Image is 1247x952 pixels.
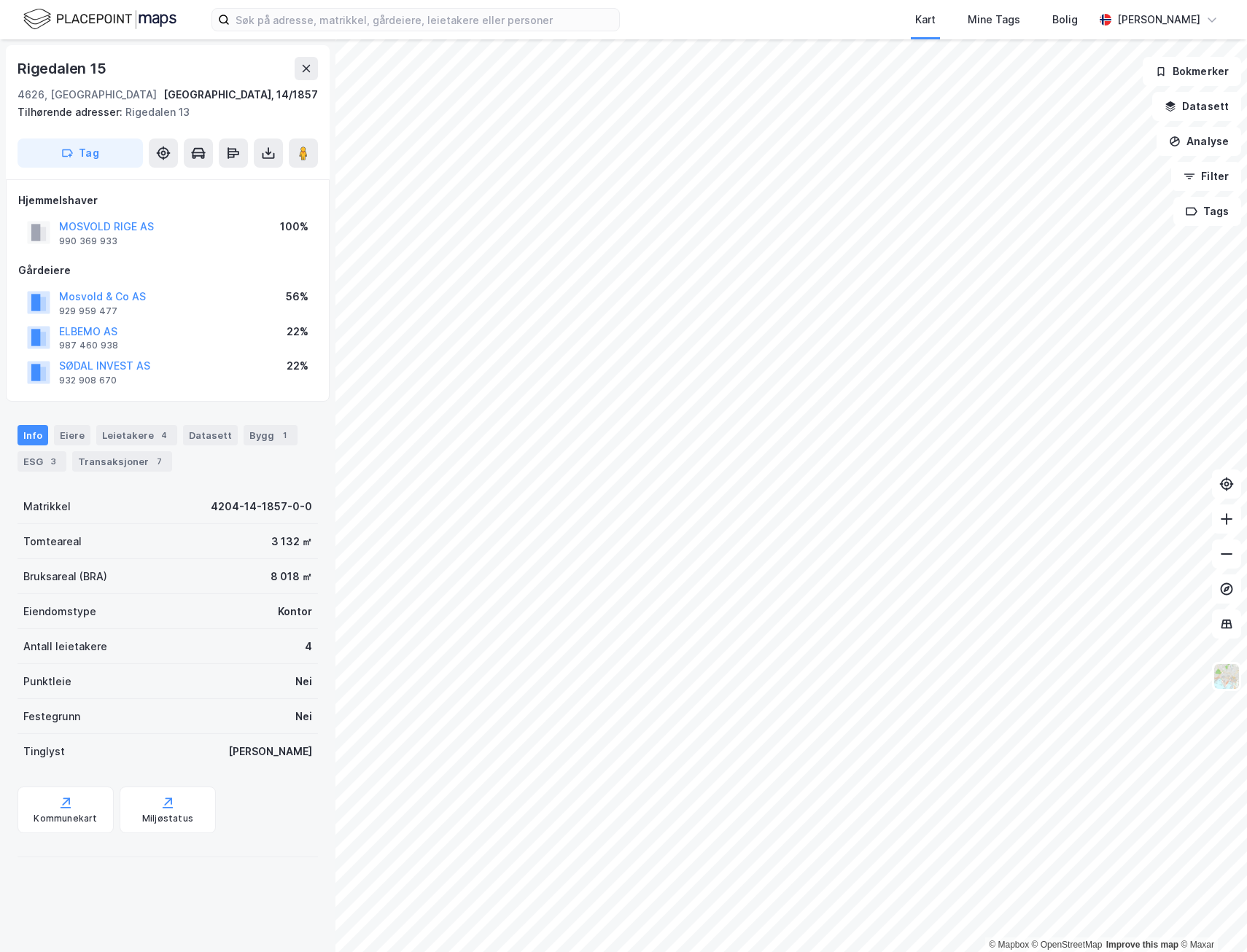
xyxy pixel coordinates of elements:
[271,568,312,585] div: 8 018 ㎡
[23,638,107,655] div: Antall leietakere
[18,138,143,168] button: Tag
[54,425,90,445] div: Eiere
[228,743,312,760] div: [PERSON_NAME]
[287,323,308,340] div: 22%
[142,813,193,824] div: Miljøstatus
[968,11,1020,28] div: Mine Tags
[287,357,308,375] div: 22%
[183,425,238,445] div: Datasett
[1032,940,1103,950] a: OpenStreetMap
[271,533,312,550] div: 3 132 ㎡
[96,425,177,445] div: Leietakere
[915,11,936,28] div: Kart
[18,192,317,209] div: Hjemmelshaver
[163,86,318,104] div: [GEOGRAPHIC_DATA], 14/1857
[211,498,312,515] div: 4204-14-1857-0-0
[18,106,125,118] span: Tilhørende adresser:
[295,673,312,690] div: Nei
[23,498,71,515] div: Matrikkel
[295,708,312,725] div: Nei
[23,568,107,585] div: Bruksareal (BRA)
[23,7,176,32] img: logo.f888ab2527a4732fd821a326f86c7f29.svg
[18,104,306,121] div: Rigedalen 13
[1174,882,1247,952] iframe: Chat Widget
[23,708,80,725] div: Festegrunn
[1157,127,1241,156] button: Analyse
[157,428,171,442] div: 4
[1171,162,1241,191] button: Filter
[277,428,292,442] div: 1
[18,425,48,445] div: Info
[286,288,308,305] div: 56%
[34,813,97,824] div: Kommunekart
[23,603,96,620] div: Eiendomstype
[305,638,312,655] div: 4
[278,603,312,620] div: Kontor
[18,262,317,279] div: Gårdeiere
[230,9,619,31] input: Søk på adresse, matrikkel, gårdeiere, leietakere eller personer
[1152,92,1241,121] button: Datasett
[1173,197,1241,226] button: Tags
[989,940,1029,950] a: Mapbox
[18,86,157,104] div: 4626, [GEOGRAPHIC_DATA]
[280,218,308,235] div: 100%
[59,375,117,386] div: 932 908 670
[18,451,66,472] div: ESG
[152,454,166,469] div: 7
[1143,57,1241,86] button: Bokmerker
[18,57,109,80] div: Rigedalen 15
[244,425,298,445] div: Bygg
[23,673,71,690] div: Punktleie
[72,451,172,472] div: Transaksjoner
[23,743,65,760] div: Tinglyst
[1117,11,1200,28] div: [PERSON_NAME]
[1213,663,1240,690] img: Z
[59,340,118,351] div: 987 460 938
[1052,11,1078,28] div: Bolig
[46,454,61,469] div: 3
[59,305,117,317] div: 929 959 477
[23,533,82,550] div: Tomteareal
[1106,940,1178,950] a: Improve this map
[59,235,117,247] div: 990 369 933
